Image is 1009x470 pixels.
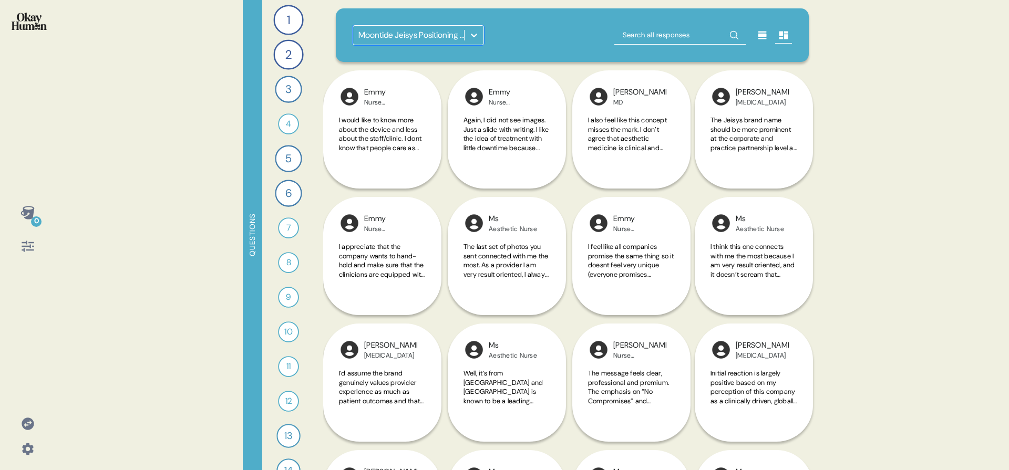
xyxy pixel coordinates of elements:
[278,391,299,412] div: 12
[588,339,609,360] img: l1ibTKarBSWXLOhlfT5LxFP+OttMJpPJZDKZTCbz9PgHEggSPYjZSwEAAAAASUVORK5CYII=
[613,225,666,233] div: Nurse Practitioner
[711,86,732,107] img: l1ibTKarBSWXLOhlfT5LxFP+OttMJpPJZDKZTCbz9PgHEggSPYjZSwEAAAAASUVORK5CYII=
[339,116,424,299] span: I would like to know more about the device and less about the staff/clinic. I dont know that peop...
[464,86,485,107] img: l1ibTKarBSWXLOhlfT5LxFP+OttMJpPJZDKZTCbz9PgHEggSPYjZSwEAAAAASUVORK5CYII=
[364,87,417,98] div: Emmy
[364,98,417,107] div: Nurse Practitioner
[711,116,797,290] span: The Jeisys brand name should be more prominent at the corporate and practice partnership level as...
[711,242,795,362] span: I think this one connects with me the most because I am very result oriented, and it doesn’t scre...
[278,321,299,342] div: 10
[278,113,299,134] div: 4
[711,339,732,360] img: l1ibTKarBSWXLOhlfT5LxFP+OttMJpPJZDKZTCbz9PgHEggSPYjZSwEAAAAASUVORK5CYII=
[736,98,789,107] div: [MEDICAL_DATA]
[273,5,303,35] div: 1
[339,86,360,107] img: l1ibTKarBSWXLOhlfT5LxFP+OttMJpPJZDKZTCbz9PgHEggSPYjZSwEAAAAASUVORK5CYII=
[613,98,666,107] div: MD
[275,76,302,102] div: 3
[736,213,784,225] div: Ms
[339,242,425,408] span: I appreciate that the company wants to hand-hold and make sure that the clinicians are equipped w...
[278,356,299,377] div: 11
[711,213,732,234] img: l1ibTKarBSWXLOhlfT5LxFP+OttMJpPJZDKZTCbz9PgHEggSPYjZSwEAAAAASUVORK5CYII=
[278,217,299,238] div: 7
[489,87,542,98] div: Emmy
[273,39,303,69] div: 2
[464,116,550,281] span: Again, I did not see images. Just a slide with writing. I like the idea of treatment with little ...
[364,340,417,351] div: [PERSON_NAME]
[464,213,485,234] img: l1ibTKarBSWXLOhlfT5LxFP+OttMJpPJZDKZTCbz9PgHEggSPYjZSwEAAAAASUVORK5CYII=
[275,180,302,206] div: 6
[613,87,666,98] div: [PERSON_NAME]
[339,213,360,234] img: l1ibTKarBSWXLOhlfT5LxFP+OttMJpPJZDKZTCbz9PgHEggSPYjZSwEAAAAASUVORK5CYII=
[588,116,674,272] span: I also feel like this concept misses the mark. I don’t agree that aesthetic medicine is clinical ...
[358,29,465,41] div: Moontide Jeisys Positioning Research ([DATE])
[614,26,746,45] input: Search all responses
[276,424,300,447] div: 13
[588,242,674,371] span: I feel like all companies promise the same thing so it doesnt feel very unique (everyone promises...
[588,213,609,234] img: l1ibTKarBSWXLOhlfT5LxFP+OttMJpPJZDKZTCbz9PgHEggSPYjZSwEAAAAASUVORK5CYII=
[464,242,550,389] span: The last set of photos you sent connected with me the most. As a provider I am very result orient...
[489,351,537,360] div: Aesthetic Nurse
[489,98,542,107] div: Nurse Practitioner
[464,339,485,360] img: l1ibTKarBSWXLOhlfT5LxFP+OttMJpPJZDKZTCbz9PgHEggSPYjZSwEAAAAASUVORK5CYII=
[736,340,789,351] div: [PERSON_NAME]
[736,351,789,360] div: [MEDICAL_DATA]
[364,225,417,233] div: Nurse Practitioner
[736,225,784,233] div: Aesthetic Nurse
[364,351,417,360] div: [MEDICAL_DATA]
[12,13,47,30] img: okayhuman.3b1b6348.png
[364,213,417,225] div: Emmy
[31,216,42,227] div: 0
[489,213,537,225] div: Ms
[489,225,537,233] div: Aesthetic Nurse
[588,86,609,107] img: l1ibTKarBSWXLOhlfT5LxFP+OttMJpPJZDKZTCbz9PgHEggSPYjZSwEAAAAASUVORK5CYII=
[278,252,299,273] div: 8
[613,351,666,360] div: Nurse Practitioner
[736,87,789,98] div: [PERSON_NAME]
[278,287,299,308] div: 9
[489,340,537,351] div: Ms
[275,145,302,172] div: 5
[613,213,666,225] div: Emmy
[339,339,360,360] img: l1ibTKarBSWXLOhlfT5LxFP+OttMJpPJZDKZTCbz9PgHEggSPYjZSwEAAAAASUVORK5CYII=
[613,340,666,351] div: [PERSON_NAME]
